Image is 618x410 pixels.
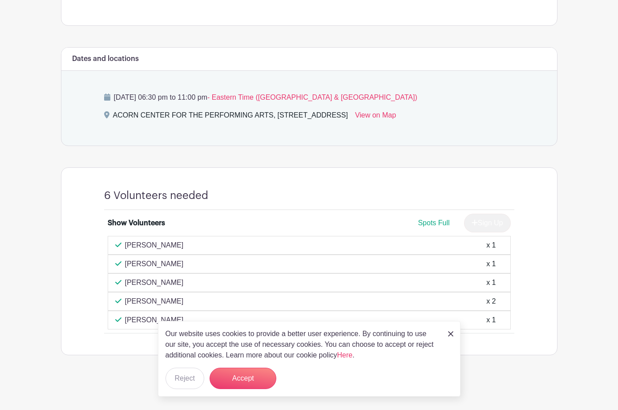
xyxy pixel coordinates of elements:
p: [DATE] 06:30 pm to 11:00 pm [104,92,514,103]
div: Show Volunteers [108,218,165,228]
div: x 1 [486,259,496,269]
button: Reject [166,368,204,389]
span: - Eastern Time ([GEOGRAPHIC_DATA] & [GEOGRAPHIC_DATA]) [207,93,417,101]
p: [PERSON_NAME] [125,296,184,307]
div: x 2 [486,296,496,307]
button: Accept [210,368,276,389]
div: ACORN CENTER FOR THE PERFORMING ARTS, [STREET_ADDRESS] [113,110,348,124]
a: Here [337,351,353,359]
p: [PERSON_NAME] [125,315,184,325]
a: View on Map [355,110,396,124]
span: Spots Full [418,219,449,227]
h6: Dates and locations [72,55,139,63]
img: close_button-5f87c8562297e5c2d7936805f587ecaba9071eb48480494691a3f1689db116b3.svg [448,331,453,337]
div: x 1 [486,315,496,325]
div: x 1 [486,277,496,288]
p: [PERSON_NAME] [125,277,184,288]
p: [PERSON_NAME] [125,259,184,269]
p: [PERSON_NAME] [125,240,184,251]
p: Our website uses cookies to provide a better user experience. By continuing to use our site, you ... [166,329,439,361]
div: x 1 [486,240,496,251]
h4: 6 Volunteers needed [104,189,208,202]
